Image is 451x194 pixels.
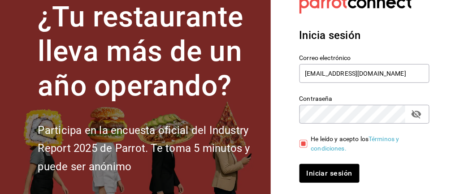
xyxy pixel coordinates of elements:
[38,121,260,176] h2: Participa en la encuesta oficial del Industry Report 2025 de Parrot. Te toma 5 minutos y puede se...
[299,55,430,61] label: Correo electrónico
[299,64,430,83] input: Ingresa tu correo electrónico
[299,27,429,43] h3: Inicia sesión
[299,96,430,102] label: Contraseña
[409,107,424,122] button: passwordField
[299,164,360,183] button: Iniciar sesión
[311,134,423,153] div: He leído y acepto los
